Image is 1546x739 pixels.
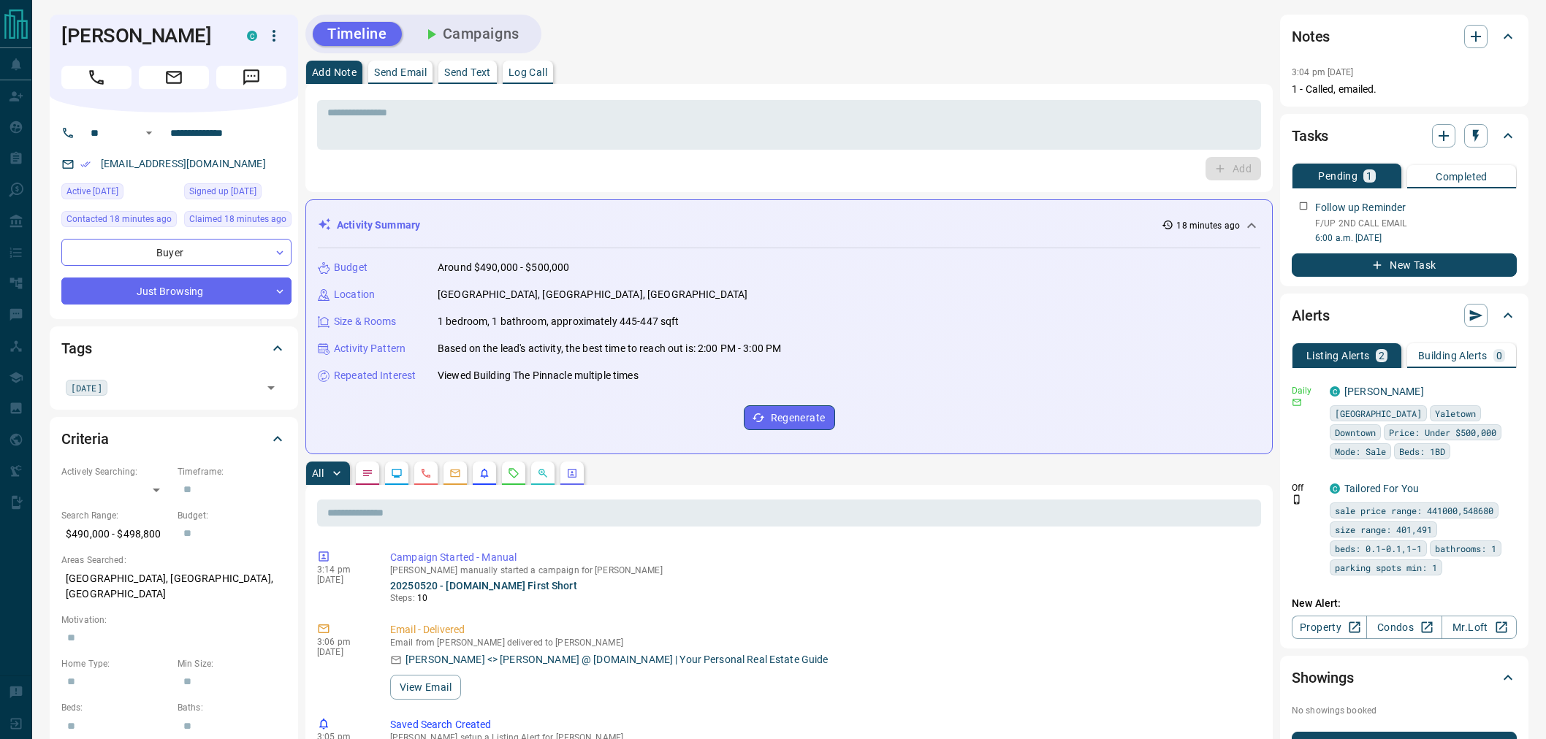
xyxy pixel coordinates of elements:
svg: Email [1292,397,1302,407]
svg: Opportunities [537,467,549,479]
svg: Listing Alerts [479,467,490,479]
h2: Alerts [1292,304,1330,327]
span: Price: Under $500,000 [1389,425,1496,440]
p: Around $490,000 - $500,000 [438,260,569,275]
p: Daily [1292,384,1321,397]
span: Beds: 1BD [1399,444,1445,459]
p: Home Type: [61,657,170,670]
div: Tue Oct 14 2025 [184,211,292,231]
p: Send Email [374,67,427,77]
a: [PERSON_NAME] [1344,386,1424,397]
svg: Push Notification Only [1292,494,1302,505]
p: Beds: [61,701,170,714]
p: Follow up Reminder [1315,200,1406,215]
p: Actively Searching: [61,465,170,478]
div: Sat Oct 11 2025 [184,183,292,204]
p: New Alert: [1292,596,1517,611]
svg: Email Verified [80,159,91,169]
div: Activity Summary18 minutes ago [318,212,1260,239]
a: [EMAIL_ADDRESS][DOMAIN_NAME] [101,158,266,169]
span: [GEOGRAPHIC_DATA] [1335,406,1422,421]
span: Signed up [DATE] [189,184,256,199]
p: Areas Searched: [61,554,286,567]
div: Notes [1292,19,1517,54]
div: Just Browsing [61,277,292,305]
p: $490,000 - $498,800 [61,522,170,546]
div: Showings [1292,660,1517,695]
p: 1 - Called, emailed. [1292,82,1517,97]
p: Motivation: [61,613,286,627]
div: condos.ca [247,31,257,41]
p: [GEOGRAPHIC_DATA], [GEOGRAPHIC_DATA], [GEOGRAPHIC_DATA] [438,287,747,302]
div: Tue Oct 14 2025 [61,211,177,231]
p: Size & Rooms [334,314,397,329]
p: Baths: [178,701,286,714]
p: Repeated Interest [334,368,416,383]
p: Timeframe: [178,465,286,478]
a: Tailored For You [1344,483,1419,494]
span: [DATE] [71,380,102,395]
span: Message [216,66,286,89]
h2: Showings [1292,666,1354,689]
p: Send Text [444,67,491,77]
h2: Criteria [61,427,109,451]
a: Condos [1366,616,1442,639]
a: Property [1292,616,1367,639]
div: Alerts [1292,298,1517,333]
h2: Notes [1292,25,1330,48]
p: 1 bedroom, 1 bathroom, approximately 445-447 sqft [438,314,679,329]
div: condos.ca [1330,483,1340,494]
p: Budget: [178,509,286,522]
p: Location [334,287,375,302]
p: 3:14 pm [317,564,368,575]
svg: Calls [420,467,432,479]
button: Timeline [313,22,402,46]
div: Criteria [61,421,286,456]
p: Budget [334,260,368,275]
span: Email [139,66,209,89]
p: All [312,468,324,478]
h2: Tasks [1292,124,1328,148]
p: [GEOGRAPHIC_DATA], [GEOGRAPHIC_DATA], [GEOGRAPHIC_DATA] [61,567,286,606]
p: Min Size: [178,657,286,670]
p: Activity Pattern [334,341,405,356]
p: Building Alerts [1418,351,1488,361]
h1: [PERSON_NAME] [61,24,225,47]
svg: Notes [362,467,373,479]
div: Sat Oct 11 2025 [61,183,177,204]
p: Listing Alerts [1306,351,1370,361]
p: Email - Delivered [390,622,1255,637]
span: Active [DATE] [66,184,118,199]
p: Saved Search Created [390,717,1255,732]
p: F/UP 2ND CALL EMAIL [1315,217,1517,230]
svg: Lead Browsing Activity [391,467,403,479]
p: 3:06 pm [317,637,368,647]
h2: Tags [61,337,91,360]
span: Mode: Sale [1335,444,1386,459]
p: No showings booked [1292,704,1517,717]
button: Open [261,378,281,398]
button: Campaigns [408,22,534,46]
span: Downtown [1335,425,1376,440]
p: Activity Summary [337,218,420,233]
div: Tasks [1292,118,1517,153]
p: Viewed Building The Pinnacle multiple times [438,368,639,383]
p: 1 [1366,171,1372,181]
button: Regenerate [744,405,835,430]
p: Campaign Started - Manual [390,550,1255,565]
svg: Agent Actions [566,467,578,479]
span: 10 [417,593,427,603]
a: 20250520 - [DOMAIN_NAME] First Short [390,580,577,591]
p: Log Call [509,67,547,77]
span: Claimed 18 minutes ago [189,212,286,226]
span: parking spots min: 1 [1335,560,1437,575]
p: Pending [1318,171,1357,181]
button: Open [140,124,158,142]
p: Based on the lead's activity, the best time to reach out is: 2:00 PM - 3:00 PM [438,341,781,356]
p: 6:00 a.m. [DATE] [1315,231,1517,245]
p: Completed [1436,172,1488,182]
p: [DATE] [317,575,368,585]
p: [DATE] [317,647,368,657]
p: 0 [1496,351,1502,361]
span: Call [61,66,132,89]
